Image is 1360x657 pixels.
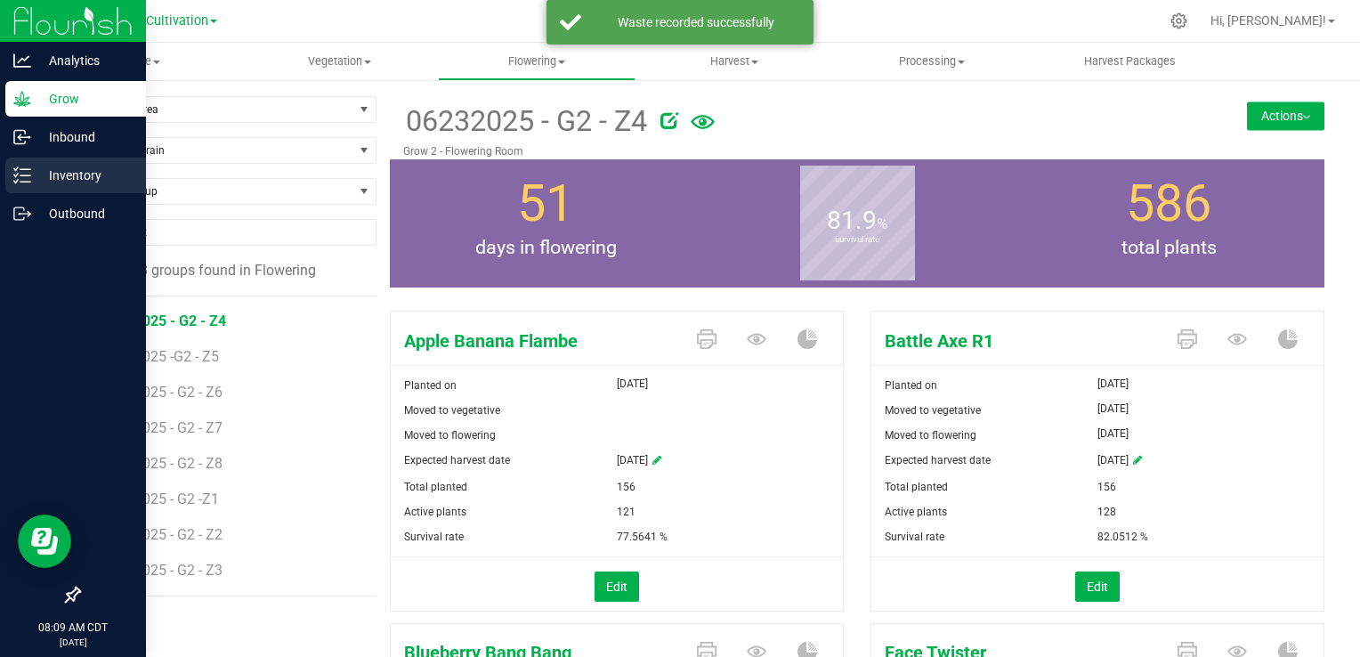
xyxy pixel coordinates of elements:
group-info-box: Days in flowering [403,159,688,288]
span: 51 [517,174,574,233]
inline-svg: Inventory [13,166,31,184]
b: survival rate [800,160,915,320]
p: Grow [31,88,138,109]
button: Edit [595,572,639,602]
span: 82.0512 % [1097,524,1148,549]
inline-svg: Outbound [13,205,31,223]
inline-svg: Grow [13,90,31,108]
input: NO DATA FOUND [79,220,376,245]
span: Moved to flowering [885,429,976,442]
span: 156 [1097,474,1116,499]
span: Active plants [885,506,947,518]
span: Cultivation [146,13,208,28]
span: Planted on [885,379,937,392]
span: total plants [1013,234,1324,263]
span: Active plants [404,506,466,518]
span: 08032025 - G2 -Z1 [102,491,219,507]
p: Grow 2 - Flowering Room [403,143,1155,159]
span: 156 [617,474,635,499]
span: 121 [617,499,635,524]
span: Apple Banana Flambe [391,328,684,354]
span: Moved to vegetative [885,404,981,417]
span: 08112025 - G2 - Z3 [102,562,223,579]
span: 07142025 - G2 - Z7 [102,419,223,436]
p: Inbound [31,126,138,148]
a: Processing [833,43,1031,80]
span: 586 [1126,174,1211,233]
p: 08:09 AM CDT [8,620,138,636]
inline-svg: Analytics [13,52,31,69]
span: Total planted [885,481,948,493]
div: 8 groups found in Flowering [78,260,376,281]
button: Actions [1247,101,1324,130]
span: Flowering [439,53,635,69]
span: Vegetation [241,53,437,69]
span: [DATE] [1097,423,1129,444]
p: Inventory [31,165,138,186]
inline-svg: Inbound [13,128,31,146]
span: select [353,97,376,122]
span: Filter by Area [79,97,353,122]
group-info-box: Survival rate [715,159,1000,288]
span: Battle Axe R1 [871,328,1164,354]
span: 06232025 - G2 - Z4 [102,312,226,329]
span: [DATE] [1097,398,1129,419]
span: Expected harvest date [885,454,991,466]
span: [DATE] [1097,448,1129,474]
a: Harvest Packages [1031,43,1228,80]
span: Total planted [404,481,467,493]
span: Filter by Strain [79,138,353,163]
div: Waste recorded successfully [591,13,800,31]
p: Analytics [31,50,138,71]
span: Harvest Packages [1060,53,1200,69]
group-info-box: Total number of plants [1026,159,1311,288]
span: Moved to vegetative [404,404,500,417]
span: [DATE] [617,373,648,394]
span: Find a Group [79,179,353,204]
span: 07072025 - G2 - Z6 [102,384,223,401]
span: 07212025 - G2 - Z8 [102,455,223,472]
span: Expected harvest date [404,454,510,466]
span: Survival rate [885,531,944,543]
a: Harvest [635,43,833,80]
span: Planted on [404,379,457,392]
span: 08042025 - G2 - Z2 [102,526,223,543]
span: 07062025 -G2 - Z5 [102,348,219,365]
span: 06232025 - G2 - Z4 [403,100,647,143]
span: 77.5641 % [617,524,668,549]
span: Processing [834,53,1030,69]
span: Harvest [636,53,832,69]
a: Flowering [438,43,635,80]
button: Edit [1075,572,1120,602]
a: Vegetation [240,43,438,80]
p: [DATE] [8,636,138,649]
span: [DATE] [617,448,648,474]
div: Manage settings [1168,12,1190,29]
span: 128 [1097,499,1116,524]
span: Hi, [PERSON_NAME]! [1210,13,1326,28]
span: days in flowering [390,234,701,263]
span: Moved to flowering [404,429,496,442]
p: Outbound [31,203,138,224]
span: Survival rate [404,531,464,543]
iframe: Resource center [18,515,71,568]
span: [DATE] [1097,373,1129,394]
